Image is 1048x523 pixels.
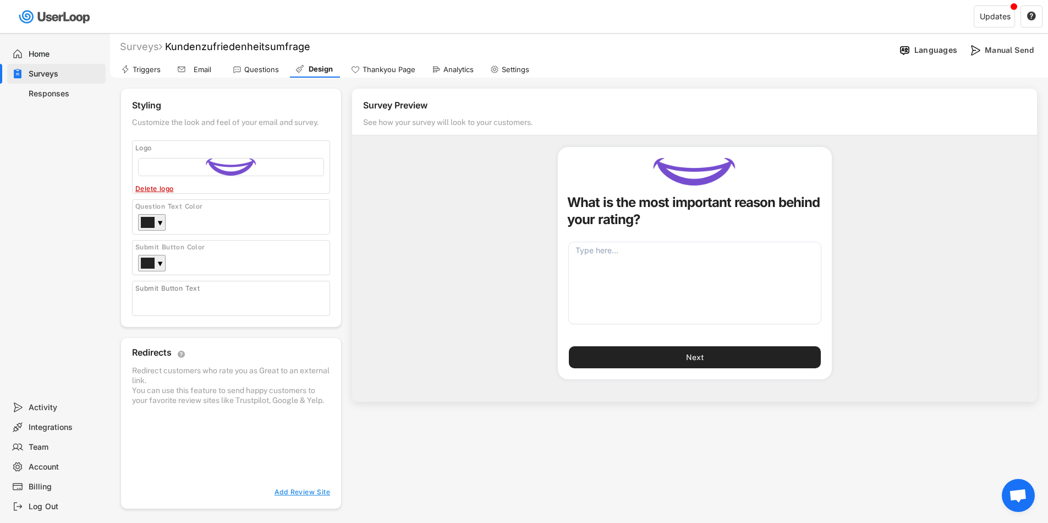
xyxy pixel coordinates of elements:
div: Customize the look and feel of your email and survey. [132,117,330,132]
div: Styling [132,100,330,115]
div: Email [189,65,216,74]
font: Kundenzufriedenheitsumfrage [165,41,310,52]
button:  [177,350,185,358]
div: Manual Send [985,45,1040,55]
div: Team [29,442,101,453]
a: Chat öffnen [1002,479,1035,512]
div: Add Review Site [266,488,330,497]
div: Activity [29,402,101,413]
div: Languages [914,45,957,55]
div: Account [29,462,101,472]
div: ▼ [157,259,163,270]
div: Analytics [443,65,474,74]
button: Next [569,346,821,368]
img: Language%20Icon.svg [899,45,910,56]
div: ▼ [157,218,163,229]
div: Updates [980,13,1011,20]
div: Redirect customers who rate you as Great to an external link. You can use this feature to send ha... [132,366,330,406]
div: Log Out [29,502,101,512]
div: Question Text Color [135,203,203,211]
div: Surveys [29,69,101,79]
div: Surveys [120,40,162,53]
div: Submit Button Text [135,284,200,293]
div: Home [29,49,101,59]
div: Survey Preview [363,100,1037,115]
text:  [1027,11,1036,21]
div: Questions [244,65,279,74]
div: Logo [135,144,330,152]
div: Submit Button Color [135,243,205,252]
div: Integrations [29,422,101,433]
button:  [1027,12,1036,21]
div: See how your survey will look to your customers. [363,117,533,132]
img: Design%20ohne%20Titel%20%2863%29.png [640,158,750,186]
div: Billing [29,482,101,492]
div: Design [307,64,334,74]
div: Triggers [133,65,161,74]
h5: What is the most important reason behind your rating? [567,194,822,228]
div: Responses [29,89,101,99]
div: Settings [502,65,529,74]
text:  [178,350,185,358]
img: userloop-logo-01.svg [17,6,94,28]
div: Redirects [132,347,172,362]
div: Delete logo [135,184,295,193]
div: Thankyou Page [363,65,415,74]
